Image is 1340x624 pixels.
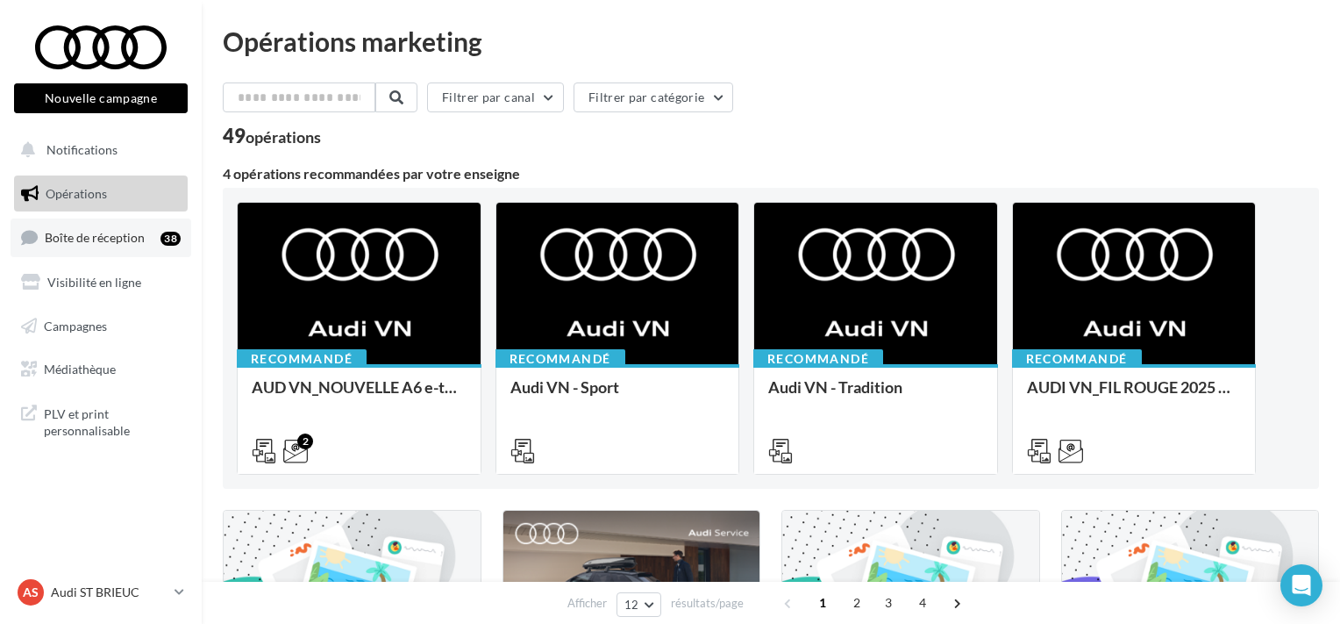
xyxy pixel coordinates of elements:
div: 4 opérations recommandées par votre enseigne [223,167,1319,181]
span: 12 [624,598,639,612]
div: opérations [246,129,321,145]
a: Opérations [11,176,191,212]
div: 38 [160,232,181,246]
button: Filtrer par canal [427,82,564,112]
button: 12 [617,592,661,617]
div: Audi VN - Sport [510,378,725,413]
div: 2 [297,434,313,449]
span: 1 [809,589,837,617]
span: PLV et print personnalisable [44,402,181,440]
div: AUDI VN_FIL ROUGE 2025 - A1, Q2, Q3, Q5 et Q4 e-tron [1027,378,1242,413]
div: Recommandé [495,349,625,369]
a: Visibilité en ligne [11,264,191,301]
p: Audi ST BRIEUC [51,584,167,601]
span: Boîte de réception [45,230,145,245]
a: Campagnes [11,308,191,345]
div: Audi VN - Tradition [768,378,983,413]
div: Open Intercom Messenger [1280,564,1322,606]
div: Recommandé [237,349,367,369]
button: Filtrer par catégorie [574,82,733,112]
span: AS [23,584,39,601]
a: AS Audi ST BRIEUC [14,576,188,609]
span: résultats/page [671,595,744,612]
a: Médiathèque [11,351,191,388]
span: Afficher [567,595,607,612]
span: Médiathèque [44,362,116,377]
button: Notifications [11,132,184,169]
div: AUD VN_NOUVELLE A6 e-tron [252,378,467,413]
span: Campagnes [44,318,107,333]
a: Boîte de réception38 [11,219,191,256]
a: PLV et print personnalisable [11,395,191,447]
button: Nouvelle campagne [14,83,188,113]
span: Opérations [46,186,107,201]
span: 4 [909,589,937,617]
span: 2 [843,589,871,617]
div: Recommandé [753,349,883,369]
span: Visibilité en ligne [47,275,141,290]
div: 49 [223,126,321,146]
div: Recommandé [1012,349,1142,369]
span: 3 [874,589,902,617]
span: Notifications [46,142,118,157]
div: Opérations marketing [223,28,1319,54]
